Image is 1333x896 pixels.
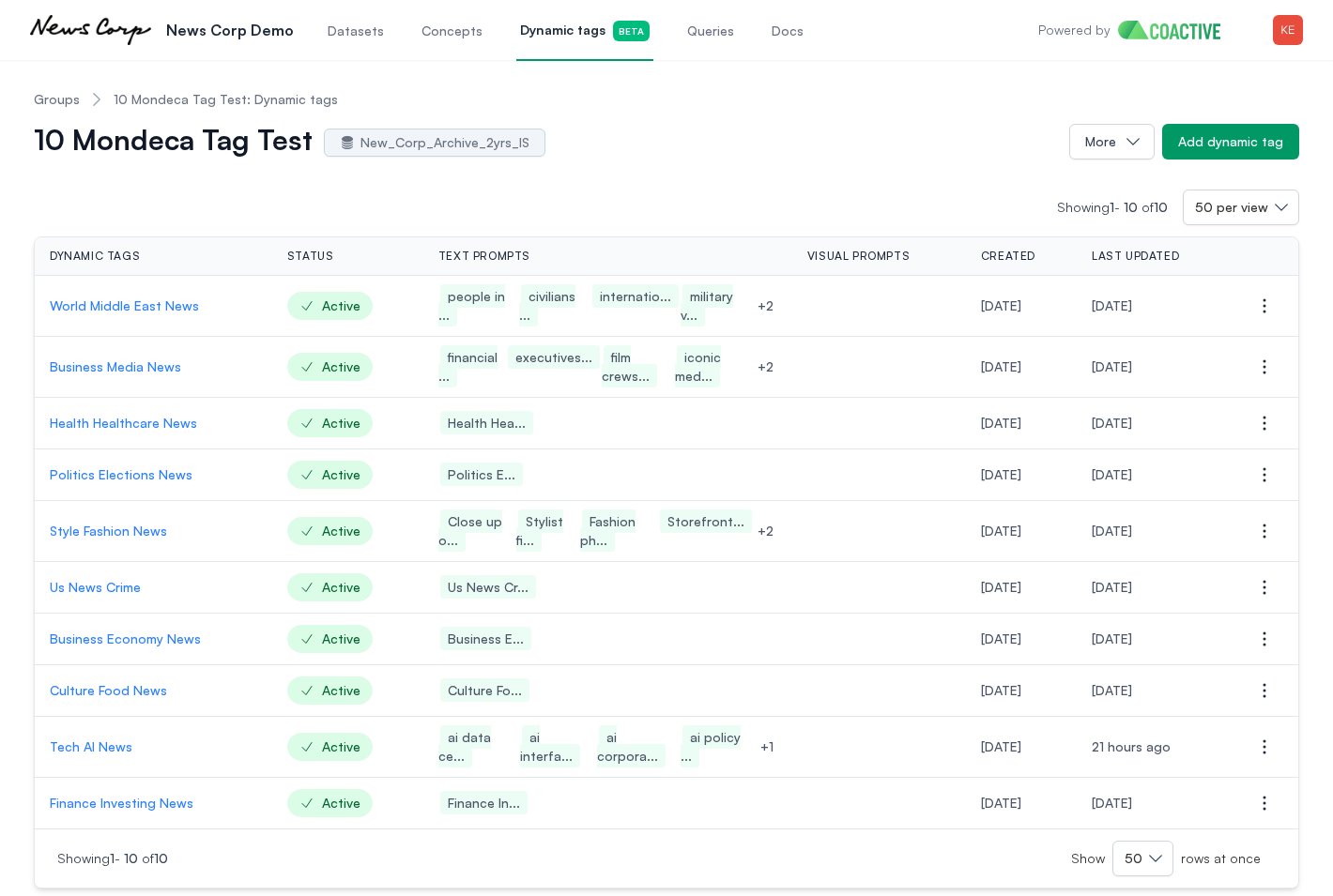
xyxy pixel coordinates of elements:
[50,630,257,648] a: Business Economy News
[754,512,777,550] span: + 2
[597,725,666,767] span: ai corpora...
[1110,199,1114,215] span: 1
[1141,199,1168,215] span: of
[50,357,257,376] p: Business Media News
[287,409,373,437] span: Active
[50,465,257,484] a: Politics Elections News
[516,509,563,552] span: Stylist fi...
[1154,199,1168,215] span: 10
[438,284,505,327] span: people in ...
[287,292,373,320] span: Active
[675,345,721,387] span: iconic med...
[1092,523,1132,539] span: Friday, August 8, 2025 at 7:47:13 PM UTC
[520,21,650,41] span: Dynamic tags
[50,737,257,756] a: Tech AI News
[520,725,580,767] span: ai interfa...
[1162,124,1299,159] button: Add dynamic tag
[114,90,338,109] span: 10 Mondeca Tag Test: Dynamic tags
[328,22,384,40] span: Datasets
[754,287,777,325] span: + 2
[166,19,294,41] p: News Corp Demo
[287,573,373,601] span: Active
[1092,682,1132,698] span: Tuesday, August 5, 2025 at 6:13:31 PM UTC
[1195,198,1268,217] span: 50 per view
[1273,15,1303,45] img: Menu for the logged in user
[50,522,257,540] a: Style Fashion News
[981,630,1021,646] span: Tuesday, August 5, 2025 at 6:11:13 PM UTC
[1092,297,1132,313] span: Tuesday, August 5, 2025 at 11:20:40 PM UTC
[981,249,1035,264] span: Created
[124,850,138,866] span: 10
[1038,21,1111,39] p: Powered by
[1071,849,1112,868] span: Show
[440,411,533,434] span: Health Hea...
[360,133,529,152] span: New_Corp_Archive_2yrs_IS
[981,415,1021,431] span: Tuesday, August 5, 2025 at 6:11:13 PM UTC
[50,414,257,433] a: Health Healthcare News
[438,509,502,552] span: Close up o...
[50,296,257,315] a: World Middle East News
[1092,466,1132,482] span: Tuesday, August 5, 2025 at 6:13:01 PM UTC
[438,249,530,264] span: Text prompts
[1118,21,1235,39] img: Home
[1092,795,1132,811] span: Tuesday, August 5, 2025 at 6:13:37 PM UTC
[1125,849,1142,868] span: 50
[287,789,373,817] span: Active
[440,678,529,702] span: Culture Fo...
[34,127,313,157] h1: 10 Mondeca Tag Test
[1092,630,1132,646] span: Tuesday, August 5, 2025 at 6:13:18 PM UTC
[757,728,777,766] span: + 1
[438,725,491,767] span: ai data ce...
[440,791,528,814] span: Finance In...
[50,578,257,597] a: Us News Crime
[110,850,115,866] span: 1
[660,509,752,533] span: Storefront...
[592,284,679,308] span: internatio...
[50,794,257,812] a: Finance Investing News
[287,517,373,545] span: Active
[440,627,531,650] span: Business E...
[1057,198,1183,217] p: Showing -
[287,676,373,705] span: Active
[30,15,151,45] img: News Corp Demo
[981,738,1021,754] span: Tuesday, August 5, 2025 at 6:11:13 PM UTC
[57,849,464,868] p: Showing -
[981,523,1021,539] span: Tuesday, August 5, 2025 at 6:11:13 PM UTC
[981,297,1021,313] span: Tuesday, August 5, 2025 at 6:11:13 PM UTC
[34,75,1299,124] nav: Breadcrumb
[287,461,373,489] span: Active
[1092,415,1132,431] span: Tuesday, August 5, 2025 at 6:13:42 PM UTC
[981,579,1021,595] span: Tuesday, August 5, 2025 at 6:11:13 PM UTC
[681,725,741,767] span: ai policy ...
[50,681,257,700] a: Culture Food News
[287,353,373,381] span: Active
[1069,124,1155,159] button: More
[580,509,636,552] span: Fashion ph...
[287,625,373,653] span: Active
[519,284,575,327] span: civilians ...
[438,345,498,387] span: financial ...
[34,90,80,109] a: Groups
[602,345,657,387] span: film crews...
[613,21,650,41] span: Beta
[807,249,910,264] span: Visual prompts
[981,682,1021,698] span: Tuesday, August 5, 2025 at 6:11:13 PM UTC
[1178,132,1283,151] div: Add dynamic tag
[440,575,536,599] span: Us News Cr...
[287,249,334,264] span: Status
[1124,199,1138,215] span: 10
[1183,190,1299,225] button: 50 per view
[981,466,1021,482] span: Tuesday, August 5, 2025 at 6:11:13 PM UTC
[1092,738,1171,754] span: Saturday, August 9, 2025 at 10:22:06 PM UTC
[1173,849,1261,868] span: rows at once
